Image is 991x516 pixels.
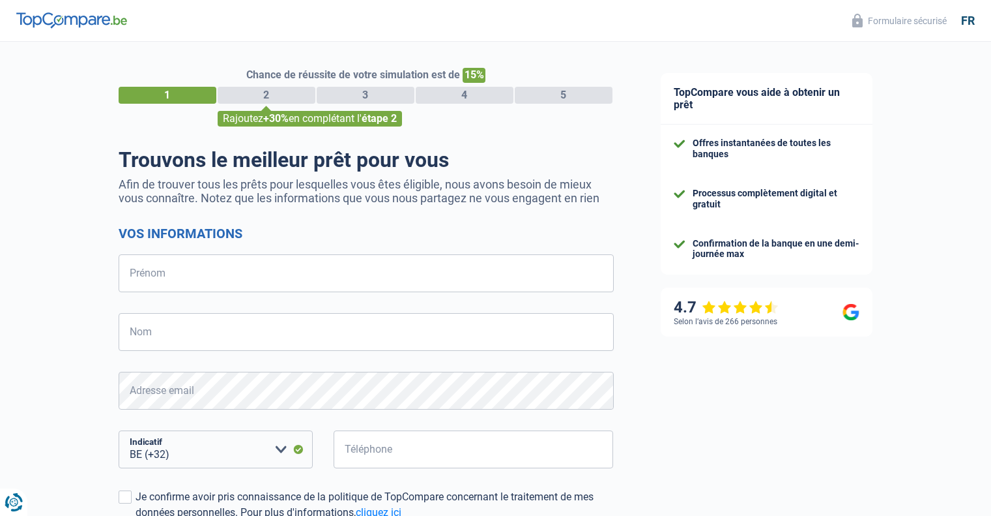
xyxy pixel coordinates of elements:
div: Selon l’avis de 266 personnes [674,317,777,326]
img: TopCompare Logo [16,12,127,28]
div: Rajoutez en complétant l' [218,111,402,127]
div: Confirmation de la banque en une demi-journée max [693,238,859,260]
div: 5 [515,87,612,104]
div: 4.7 [674,298,779,317]
div: 3 [317,87,414,104]
div: 1 [119,87,216,104]
h2: Vos informations [119,226,614,241]
div: 2 [218,87,315,104]
span: +30% [263,112,289,125]
button: Formulaire sécurisé [844,10,955,31]
p: Afin de trouver tous les prêts pour lesquelles vous êtes éligible, nous avons besoin de mieux vou... [119,177,614,205]
div: Processus complètement digital et gratuit [693,188,859,210]
div: fr [961,14,975,28]
span: Chance de réussite de votre simulation est de [246,68,460,81]
span: 15% [463,68,485,83]
div: Offres instantanées de toutes les banques [693,138,859,160]
h1: Trouvons le meilleur prêt pour vous [119,147,614,172]
div: TopCompare vous aide à obtenir un prêt [661,73,872,125]
span: étape 2 [362,112,397,125]
div: 4 [416,87,513,104]
input: 401020304 [334,431,614,468]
